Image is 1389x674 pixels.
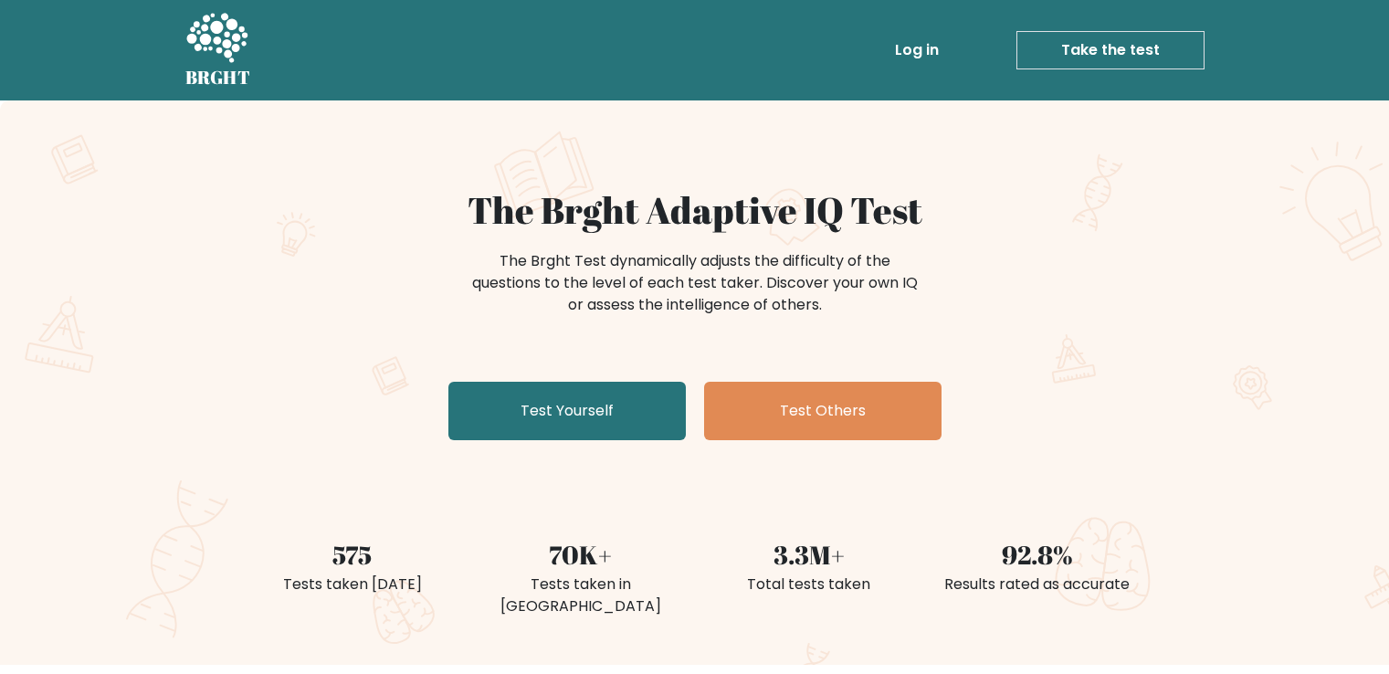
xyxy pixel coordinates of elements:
div: 575 [249,535,456,574]
h5: BRGHT [185,67,251,89]
h1: The Brght Adaptive IQ Test [249,188,1141,232]
a: Take the test [1016,31,1205,69]
div: 70K+ [478,535,684,574]
div: The Brght Test dynamically adjusts the difficulty of the questions to the level of each test take... [467,250,923,316]
a: Log in [888,32,946,68]
a: Test Yourself [448,382,686,440]
div: 3.3M+ [706,535,912,574]
div: Tests taken [DATE] [249,574,456,595]
div: Tests taken in [GEOGRAPHIC_DATA] [478,574,684,617]
div: 92.8% [934,535,1141,574]
div: Total tests taken [706,574,912,595]
a: BRGHT [185,7,251,93]
a: Test Others [704,382,942,440]
div: Results rated as accurate [934,574,1141,595]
